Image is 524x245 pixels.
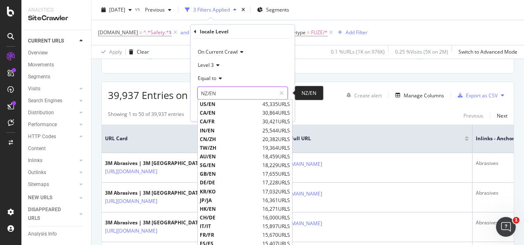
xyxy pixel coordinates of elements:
[200,170,260,177] span: GB/EN
[98,3,135,16] button: [DATE]
[28,37,64,45] div: CURRENT URLS
[194,106,220,115] button: Cancel
[98,45,122,59] button: Apply
[28,108,54,117] div: Distribution
[28,144,46,153] div: Content
[458,48,517,55] div: Switch to Advanced Mode
[142,6,165,13] span: Previous
[28,156,77,165] a: Inlinks
[200,196,260,203] span: JP/JA
[262,223,290,230] span: 15,897 URLS
[182,3,240,16] button: 3 Filters Applied
[28,230,85,238] a: Analysis Info
[262,101,290,108] span: 45,335 URLS
[463,112,483,119] div: Previous
[28,132,56,141] div: HTTP Codes
[240,6,247,14] div: times
[200,231,260,238] span: FR/FR
[28,180,77,189] a: Sitemaps
[28,168,46,177] div: Outlinks
[262,214,290,221] span: 16,000 URLS
[455,45,517,59] button: Switch to Advanced Mode
[28,180,49,189] div: Sitemaps
[262,109,290,116] span: 30,864 URLS
[28,144,85,153] a: Content
[28,14,84,23] div: SiteCrawler
[200,214,260,221] span: CH/DE
[254,3,292,16] button: Segments
[497,112,508,119] div: Next
[392,90,444,100] button: Manage Columns
[262,179,290,186] span: 17,228 URLS
[28,193,52,202] div: NEW URLS
[295,86,323,100] div: NZ/EN
[311,27,327,38] span: FUZE/*
[262,127,290,134] span: 25,544 URLS
[142,3,175,16] button: Previous
[28,205,70,223] div: DISAPPEARED URLS
[98,29,138,36] span: [DOMAIN_NAME]
[28,97,77,105] a: Search Engines
[105,160,203,167] div: 3M Abrasives | 3M [GEOGRAPHIC_DATA]
[105,167,157,176] a: [URL][DOMAIN_NAME]
[139,29,142,36] span: =
[193,6,230,13] div: 3 Filters Applied
[28,156,42,165] div: Inlinks
[28,193,77,202] a: NEW URLS
[28,61,54,69] div: Movements
[262,170,290,177] span: 17,655 URLS
[126,45,149,59] button: Clear
[200,101,260,108] span: US/EN
[28,132,77,141] a: HTTP Codes
[262,144,290,151] span: 19,364 URLS
[200,109,260,116] span: CA/EN
[354,92,382,99] div: Create alert
[200,179,260,186] span: DE/DE
[105,135,257,142] span: URL Card
[262,135,290,142] span: 20,382 URLS
[262,205,290,212] span: 16,271 URLS
[28,85,77,93] a: Visits
[198,48,238,55] span: On Current Crawl
[200,188,260,195] span: KR/KO
[109,48,122,55] div: Apply
[108,88,278,102] span: 39,937 Entries on 1,035 distinct URLs
[463,111,483,120] button: Previous
[28,120,77,129] a: Performance
[105,197,157,205] a: [URL][DOMAIN_NAME]
[28,61,85,69] a: Movements
[105,219,203,226] div: 3M Abrasives | 3M [GEOGRAPHIC_DATA]
[28,205,77,223] a: DISAPPEARED URLS
[270,135,452,142] span: Source - Full URL
[200,205,260,212] span: HK/EN
[307,29,310,36] span: =
[270,219,322,228] a: [URL][DOMAIN_NAME]
[28,85,40,93] div: Visits
[262,118,290,125] span: 30,421 URLS
[108,111,184,120] div: Showing 1 to 50 of 39,937 entries
[262,153,290,160] span: 18,459 URLS
[200,118,260,125] span: CA/FR
[497,111,508,120] button: Next
[143,27,172,38] span: ^.*Safety.*$
[496,217,516,237] iframe: Intercom live chat
[335,28,367,38] button: Add Filter
[200,153,260,160] span: AU/EN
[135,5,142,12] span: vs
[28,120,57,129] div: Performance
[109,6,125,13] span: 2025 Sep. 21st
[466,92,498,99] div: Export as CSV
[198,61,214,68] span: Level 3
[346,29,367,36] div: Add Filter
[105,189,203,197] div: 3M Abrasives | 3M [GEOGRAPHIC_DATA]
[28,97,62,105] div: Search Engines
[270,160,322,168] a: [URL][DOMAIN_NAME]
[262,196,290,203] span: 16,361 URLS
[105,227,157,235] a: [URL][DOMAIN_NAME]
[404,92,444,99] div: Manage Columns
[262,162,290,169] span: 18,229 URLS
[331,48,385,55] div: 0.1 % URLs ( 1K on 976K )
[28,168,77,177] a: Outlinks
[28,49,85,57] a: Overview
[28,73,85,81] a: Segments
